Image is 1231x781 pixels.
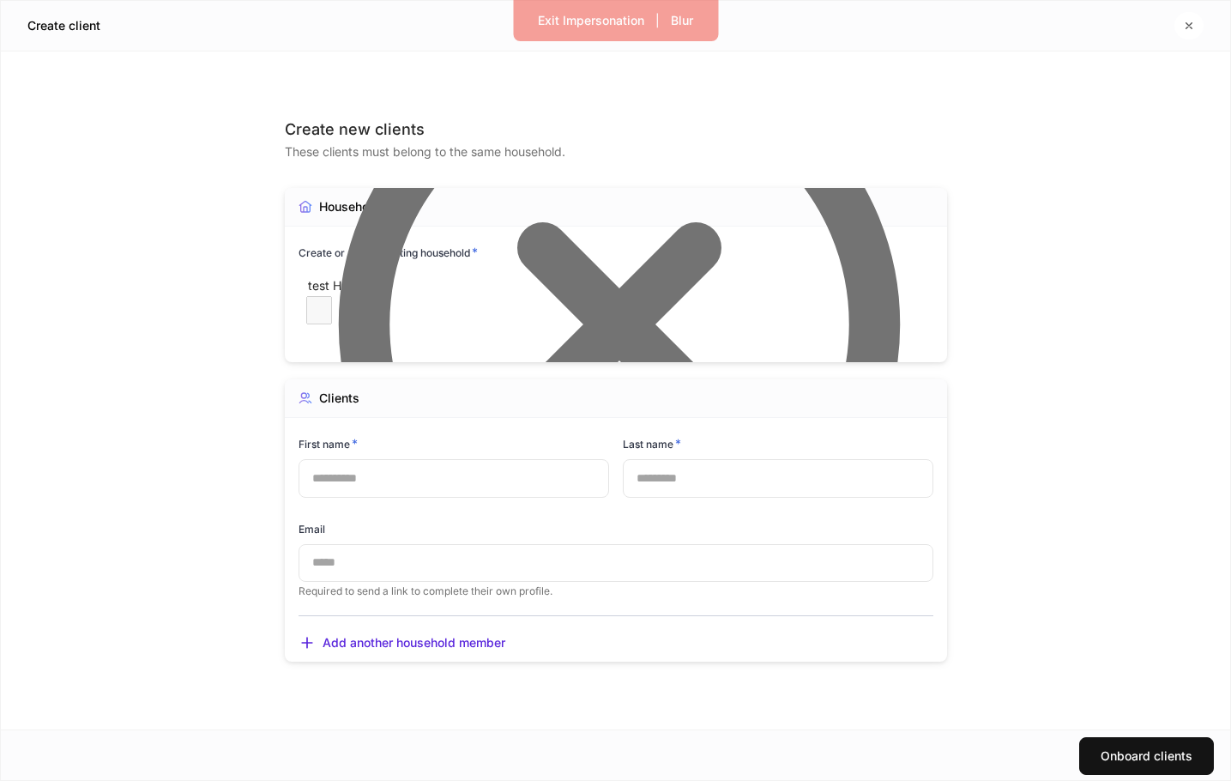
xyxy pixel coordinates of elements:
[527,7,655,34] button: Exit Impersonation
[660,7,704,34] button: Blur
[299,435,358,452] h6: First name
[319,390,359,407] div: Clients
[285,119,947,140] div: Create new clients
[27,17,100,34] h5: Create client
[308,277,924,294] div: test Household
[671,15,693,27] div: Blur
[538,15,644,27] div: Exit Impersonation
[308,278,392,293] span: test Household
[299,244,478,261] h6: Create or add to existing household
[623,435,681,452] h6: Last name
[299,521,325,537] h6: Email
[299,584,933,598] p: Required to send a link to complete their own profile.
[1079,737,1214,775] button: Onboard clients
[285,140,947,160] div: These clients must belong to the same household.
[299,634,505,651] button: Add another household member
[1101,750,1192,762] div: Onboard clients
